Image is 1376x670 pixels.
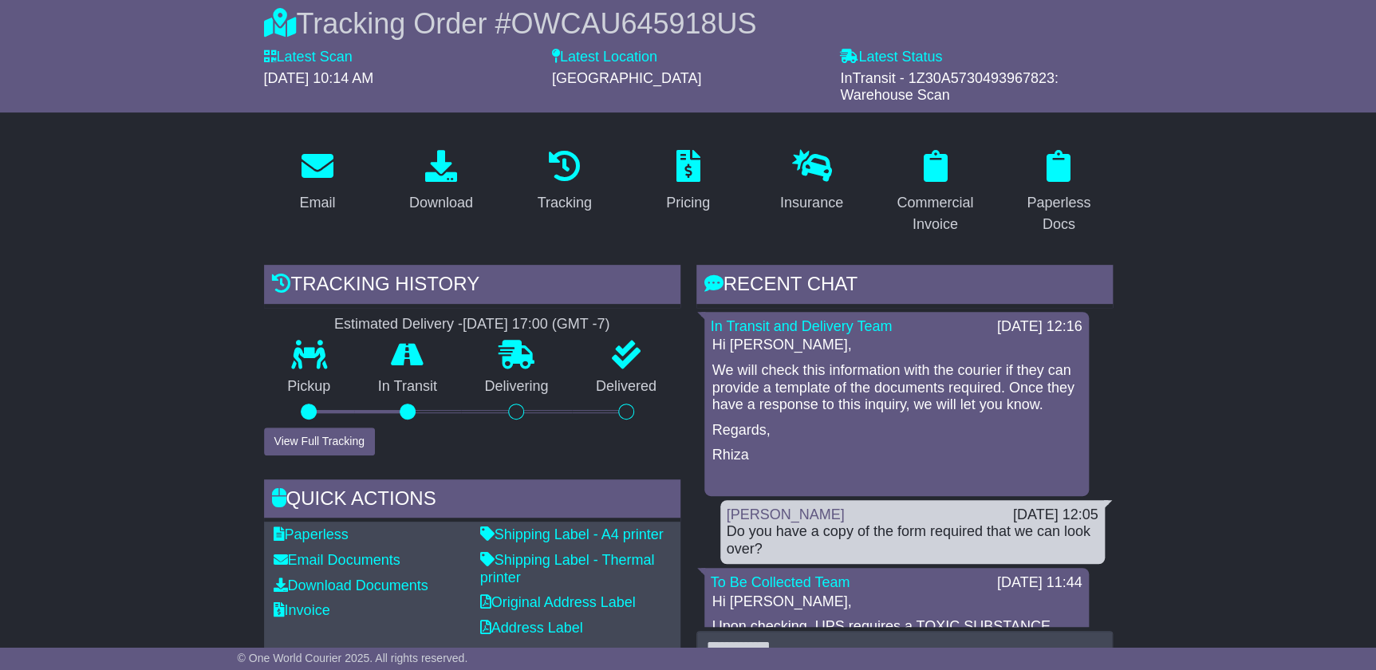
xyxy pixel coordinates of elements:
a: Shipping Label - Thermal printer [480,552,655,585]
div: [DATE] 12:16 [997,318,1082,336]
span: [DATE] 10:14 AM [264,70,374,86]
p: Rhiza [712,447,1081,464]
p: In Transit [354,378,461,396]
span: [GEOGRAPHIC_DATA] [552,70,701,86]
span: OWCAU645918US [511,7,756,40]
div: Email [299,192,335,214]
span: InTransit - 1Z30A5730493967823: Warehouse Scan [840,70,1059,104]
button: View Full Tracking [264,428,375,455]
span: © One World Courier 2025. All rights reserved. [238,652,468,664]
a: Email [289,144,345,219]
a: Original Address Label [480,594,636,610]
div: Commercial Invoice [892,192,979,235]
a: Email Documents [274,552,400,568]
a: To Be Collected Team [711,574,850,590]
div: Do you have a copy of the form required that we can look over? [727,523,1098,558]
a: Insurance [770,144,854,219]
div: Quick Actions [264,479,680,522]
p: We will check this information with the courier if they can provide a template of the documents r... [712,362,1081,414]
div: Paperless Docs [1015,192,1102,235]
div: Estimated Delivery - [264,316,680,333]
a: Download [399,144,483,219]
p: Regards, [712,422,1081,439]
a: Shipping Label - A4 printer [480,526,664,542]
a: Paperless [274,526,349,542]
p: Hi [PERSON_NAME], [712,337,1081,354]
p: Pickup [264,378,355,396]
a: Invoice [274,602,330,618]
div: Tracking Order # [264,6,1113,41]
div: [DATE] 17:00 (GMT -7) [463,316,609,333]
a: [PERSON_NAME] [727,506,845,522]
div: RECENT CHAT [696,265,1113,308]
div: Download [409,192,473,214]
div: [DATE] 12:05 [1013,506,1098,524]
label: Latest Scan [264,49,353,66]
p: Upon checking, UPS requires a TOXIC SUBSTANCE CONTROL ACT DECLARATION FORM (TSCA) for this shipme... [712,618,1081,670]
p: Delivered [572,378,680,396]
p: Delivering [461,378,573,396]
a: Download Documents [274,577,428,593]
div: [DATE] 11:44 [997,574,1082,592]
label: Latest Status [840,49,942,66]
a: Commercial Invoice [881,144,989,241]
a: In Transit and Delivery Team [711,318,893,334]
a: Address Label [480,620,583,636]
a: Tracking [526,144,601,219]
div: Insurance [780,192,843,214]
p: Hi [PERSON_NAME], [712,593,1081,611]
a: Paperless Docs [1005,144,1113,241]
div: Pricing [666,192,710,214]
div: Tracking [537,192,591,214]
a: Pricing [656,144,720,219]
label: Latest Location [552,49,657,66]
div: Tracking history [264,265,680,308]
